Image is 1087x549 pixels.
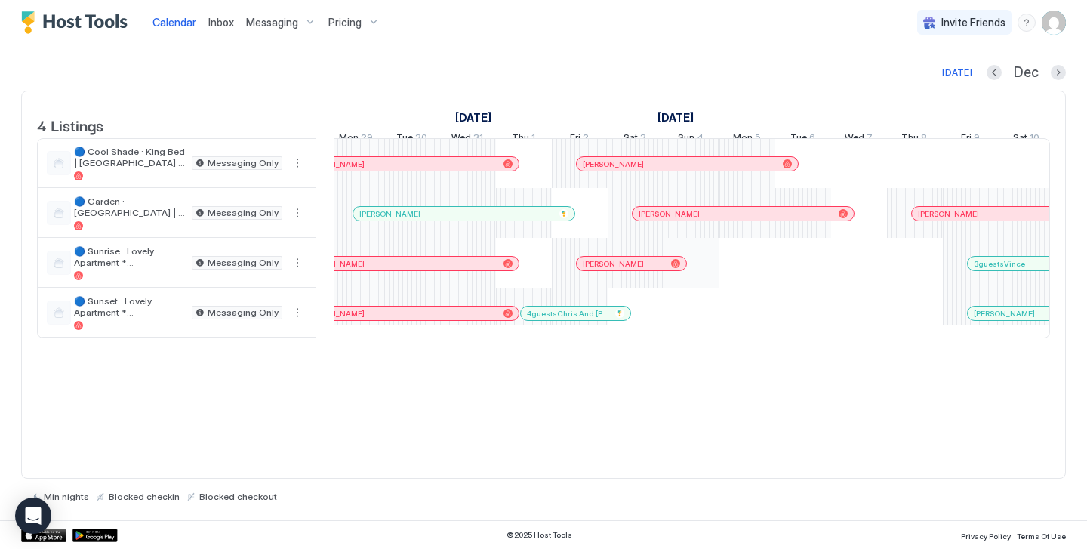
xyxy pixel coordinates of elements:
a: January 1, 2026 [654,106,697,128]
span: Fri [570,131,580,147]
div: [DATE] [942,66,972,79]
span: Privacy Policy [961,532,1011,541]
span: Min nights [44,491,89,502]
span: Sat [624,131,638,147]
span: Blocked checkout [199,491,277,502]
span: Sun [678,131,694,147]
div: User profile [1042,11,1066,35]
a: December 31, 2025 [448,128,487,150]
span: Mon [339,131,359,147]
span: 🔵 Sunrise · Lovely Apartment *[GEOGRAPHIC_DATA] Best Locations *Sunrise [74,245,186,268]
a: January 1, 2026 [508,128,539,150]
span: Inbox [208,16,234,29]
span: 8 [921,131,927,147]
a: January 4, 2026 [674,128,707,150]
span: [PERSON_NAME] [303,159,365,169]
span: [PERSON_NAME] [303,309,365,319]
span: 3guestsVince [974,259,1025,269]
span: Mon [733,131,753,147]
a: December 29, 2025 [335,128,377,150]
a: January 10, 2026 [1009,128,1043,150]
span: Tue [790,131,807,147]
span: [PERSON_NAME] [639,209,700,219]
span: 6 [809,131,815,147]
span: [PERSON_NAME] [359,209,420,219]
button: More options [288,304,306,322]
button: More options [288,154,306,172]
a: January 9, 2026 [957,128,984,150]
span: 29 [361,131,373,147]
span: Tue [396,131,413,147]
a: January 2, 2026 [566,128,593,150]
a: December 30, 2025 [393,128,431,150]
a: Inbox [208,14,234,30]
div: menu [1018,14,1036,32]
button: Next month [1051,65,1066,80]
span: Sat [1013,131,1027,147]
span: Fri [961,131,972,147]
span: Wed [845,131,864,147]
span: 4 Listings [37,113,103,136]
button: More options [288,254,306,272]
span: Terms Of Use [1017,532,1066,541]
a: Calendar [152,14,196,30]
span: 9 [974,131,980,147]
span: © 2025 Host Tools [507,530,572,540]
span: 5 [755,131,761,147]
span: 2 [583,131,589,147]
span: 7 [867,131,873,147]
span: 🔵 Cool Shade · King Bed | [GEOGRAPHIC_DATA] *Best Downtown Locations *Cool [74,146,186,168]
span: Wed [451,131,471,147]
span: [PERSON_NAME] [974,309,1035,319]
a: January 5, 2026 [729,128,765,150]
a: Terms Of Use [1017,527,1066,543]
span: 4 [697,131,704,147]
a: December 6, 2025 [451,106,495,128]
button: Previous month [987,65,1002,80]
div: menu [288,154,306,172]
span: [PERSON_NAME] [583,159,644,169]
a: Host Tools Logo [21,11,134,34]
span: 3 [640,131,646,147]
a: January 7, 2026 [841,128,876,150]
span: 30 [415,131,427,147]
span: Dec [1014,64,1039,82]
span: 10 [1030,131,1039,147]
a: App Store [21,529,66,542]
a: January 6, 2026 [787,128,819,150]
span: Thu [901,131,919,147]
span: Thu [512,131,529,147]
span: Invite Friends [941,16,1005,29]
a: January 8, 2026 [898,128,931,150]
span: [PERSON_NAME] [303,259,365,269]
span: Calendar [152,16,196,29]
span: Pricing [328,16,362,29]
span: Blocked checkin [109,491,180,502]
span: 31 [473,131,483,147]
div: Open Intercom Messenger [15,498,51,534]
span: [PERSON_NAME] [583,259,644,269]
a: Google Play Store [72,529,118,542]
button: More options [288,204,306,222]
span: Messaging [246,16,298,29]
a: Privacy Policy [961,527,1011,543]
a: January 3, 2026 [620,128,650,150]
span: 4guestsChris And [PERSON_NAME] [527,309,609,319]
span: 🔵 Sunset · Lovely Apartment *[GEOGRAPHIC_DATA] Best Locations *Sunset [74,295,186,318]
span: [PERSON_NAME] [918,209,979,219]
button: [DATE] [940,63,975,82]
span: 1 [531,131,535,147]
div: menu [288,204,306,222]
div: menu [288,254,306,272]
span: 🔵 Garden · [GEOGRAPHIC_DATA] | [GEOGRAPHIC_DATA] *Best Downtown Locations (4) [74,196,186,218]
div: menu [288,304,306,322]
